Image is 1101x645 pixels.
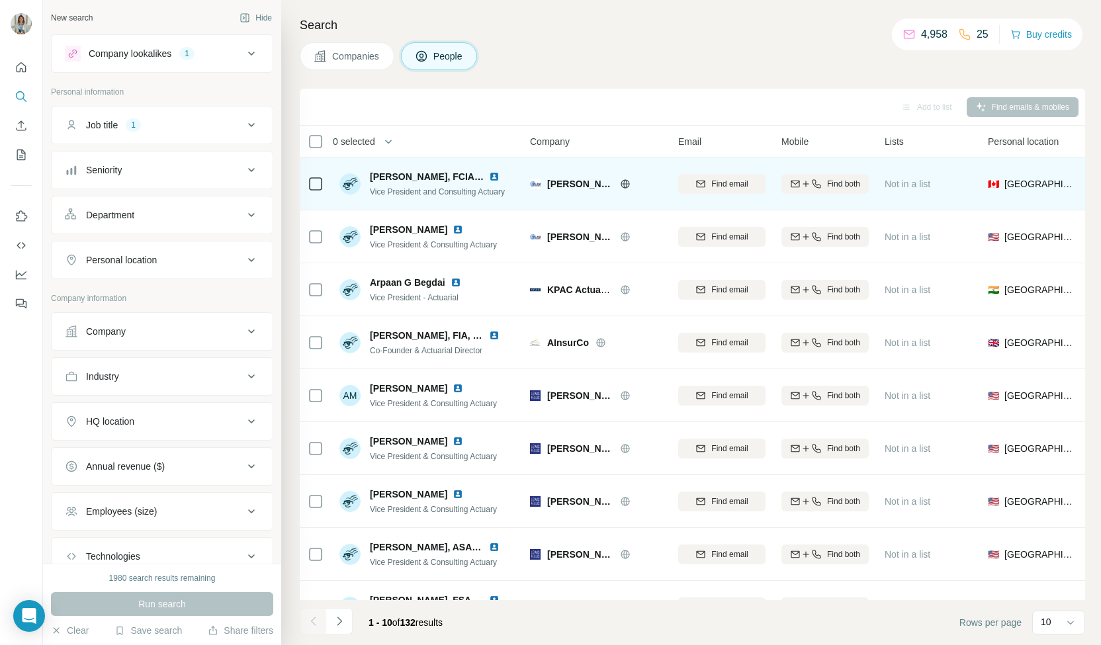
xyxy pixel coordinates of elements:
span: 🇮🇳 [988,283,999,296]
span: [PERSON_NAME], FSA, MAAA [370,595,504,605]
img: Avatar [339,597,361,618]
span: 1 - 10 [369,617,392,628]
img: LinkedIn logo [453,436,463,447]
div: Employees (size) [86,505,157,518]
img: LinkedIn logo [489,542,500,552]
div: Annual revenue ($) [86,460,165,473]
span: Vice President - Actuarial [370,293,459,302]
div: Company [86,325,126,338]
div: Job title [86,118,118,132]
button: Hide [230,8,281,28]
div: 1 [126,119,141,131]
span: Vice President & Consulting Actuary [370,399,497,408]
span: 0 selected [333,135,375,148]
button: Find both [781,544,869,564]
span: of [392,617,400,628]
span: Not in a list [885,443,930,454]
span: [PERSON_NAME], FIA, CERA [370,330,499,341]
div: Technologies [86,550,140,563]
button: Find both [781,333,869,353]
img: LinkedIn logo [453,489,463,499]
img: Logo of KPAC Actuaries and Consultants [530,284,541,295]
img: Logo of Valani Global [530,232,541,242]
span: People [433,50,464,63]
span: Not in a list [885,179,930,189]
div: 1 [179,48,195,60]
img: LinkedIn logo [489,171,500,182]
button: Find both [781,597,869,617]
span: 🇨🇦 [988,177,999,191]
span: [PERSON_NAME] [370,223,447,236]
span: Personal location [988,135,1059,148]
button: Search [11,85,32,108]
div: Industry [86,370,119,383]
span: [PERSON_NAME] & [PERSON_NAME] [547,548,613,561]
img: LinkedIn logo [453,383,463,394]
img: Avatar [11,13,32,34]
img: LinkedIn logo [453,224,463,235]
button: Enrich CSV [11,114,32,138]
span: Find email [711,495,748,507]
button: Department [52,199,273,231]
span: [GEOGRAPHIC_DATA] [1004,389,1075,402]
button: Seniority [52,154,273,186]
span: Find email [711,337,748,349]
span: Co-Founder & Actuarial Director [370,346,482,355]
span: Find email [711,231,748,243]
button: Share filters [208,624,273,637]
button: Clear [51,624,89,637]
span: [GEOGRAPHIC_DATA] [1004,442,1075,455]
button: Job title1 [52,109,273,141]
span: KPAC Actuaries and Consultants [547,284,692,295]
p: Company information [51,292,273,304]
span: Find email [711,284,748,296]
button: Find email [678,544,766,564]
span: Not in a list [885,496,930,507]
span: 🇺🇸 [988,495,999,508]
img: Avatar [339,544,361,565]
span: Mobile [781,135,809,148]
span: Email [678,135,701,148]
span: Vice President & Consulting Actuary [370,240,497,249]
button: Quick start [11,56,32,79]
p: Personal information [51,86,273,98]
span: Find both [827,231,860,243]
button: Navigate to next page [326,608,353,634]
span: Vice President & Consulting Actuary [370,505,497,514]
span: Find both [827,284,860,296]
span: Find both [827,178,860,190]
div: 1980 search results remaining [109,572,216,584]
button: Use Surfe API [11,234,32,257]
span: Not in a list [885,549,930,560]
img: Logo of Valani Global [530,179,541,189]
p: 4,958 [921,26,947,42]
button: Find both [781,492,869,511]
button: Find email [678,174,766,194]
span: [GEOGRAPHIC_DATA] [1004,177,1075,191]
button: Feedback [11,292,32,316]
div: HQ location [86,415,134,428]
span: Find both [827,337,860,349]
span: 🇺🇸 [988,442,999,455]
div: Seniority [86,163,122,177]
span: [PERSON_NAME], ASA, MAAA [370,542,505,552]
button: Find email [678,280,766,300]
span: Vice President & Consulting Actuary [370,558,497,567]
h4: Search [300,16,1085,34]
span: Arpaan G Begdai [370,276,445,289]
button: Company lookalikes1 [52,38,273,69]
span: 🇬🇧 [988,336,999,349]
div: Company lookalikes [89,47,171,60]
button: Find both [781,174,869,194]
span: Company [530,135,570,148]
button: Find email [678,386,766,406]
span: Find email [711,443,748,454]
span: Not in a list [885,232,930,242]
span: [GEOGRAPHIC_DATA] [1004,548,1075,561]
img: Logo of Lewis & Ellis [530,549,541,560]
p: 25 [977,26,989,42]
div: Open Intercom Messenger [13,600,45,632]
span: Not in a list [885,390,930,401]
span: Not in a list [885,284,930,295]
img: LinkedIn logo [489,595,500,605]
